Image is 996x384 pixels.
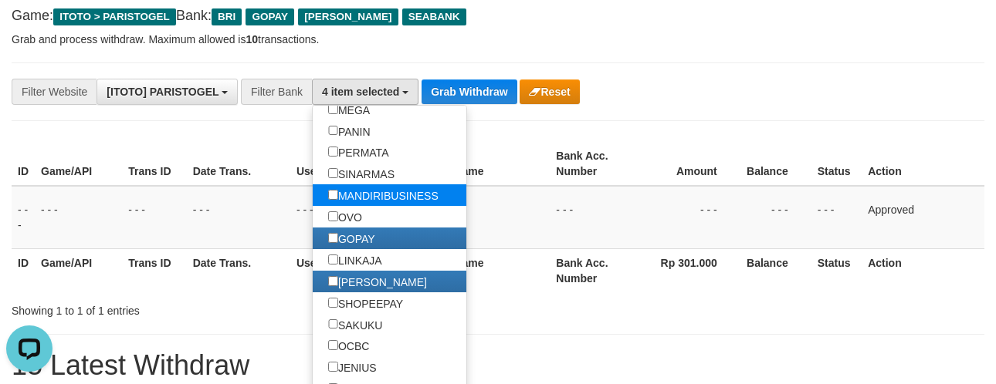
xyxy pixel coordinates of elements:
td: - - - [550,186,636,249]
th: ID [12,142,35,186]
td: - - - [637,186,740,249]
th: Trans ID [122,142,186,186]
th: Action [862,142,984,186]
div: Filter Website [12,79,97,105]
input: [PERSON_NAME] [328,276,338,286]
label: OVO [313,206,378,227]
th: Date Trans. [187,248,290,292]
input: MANDIRIBUSINESS [328,190,338,200]
td: - - - [122,186,186,249]
h1: 15 Latest Withdraw [12,350,984,381]
p: Grab and process withdraw. Maximum allowed is transactions. [12,32,984,47]
th: Date Trans. [187,142,290,186]
td: - - - [187,186,290,249]
input: OVO [328,211,338,221]
td: - - - [290,186,393,249]
span: BRI [212,8,242,25]
label: MANDIRIBUSINESS [313,184,454,206]
th: User ID [290,248,393,292]
input: SAKUKU [328,319,338,329]
label: SAKUKU [313,314,398,335]
th: Bank Acc. Name [393,142,550,186]
td: Approved [862,186,984,249]
th: Balance [740,142,811,186]
th: User ID [290,142,393,186]
input: OCBC [328,340,338,350]
label: GOPAY [313,227,391,249]
th: Amount [637,142,740,186]
th: Balance [740,248,811,292]
input: SHOPEEPAY [328,298,338,308]
button: Grab Withdraw [422,79,517,104]
th: Rp 301.000 [637,248,740,292]
th: ID [12,248,35,292]
td: - - - [811,186,862,249]
div: Showing 1 to 1 of 1 entries [12,297,404,318]
label: JENIUS [313,356,392,378]
input: PERMATA [328,147,338,157]
label: PANIN [313,120,386,142]
button: [ITOTO] PARISTOGEL [97,79,238,105]
span: ITOTO > PARISTOGEL [53,8,176,25]
td: - - - [393,186,550,249]
input: MEGA [328,104,338,114]
label: LINKAJA [313,249,398,271]
input: GOPAY [328,233,338,243]
th: Bank Acc. Name [393,248,550,292]
div: Filter Bank [241,79,312,105]
th: Game/API [35,142,122,186]
td: - - - [12,186,35,249]
label: MEGA [313,99,385,120]
input: SINARMAS [328,168,338,178]
button: Open LiveChat chat widget [6,6,53,52]
input: PANIN [328,126,338,136]
input: JENIUS [328,362,338,372]
th: Status [811,142,862,186]
h4: Game: Bank: [12,8,984,24]
th: Trans ID [122,248,186,292]
th: Status [811,248,862,292]
label: OCBC [313,335,385,356]
strong: 10 [246,33,258,45]
th: Game/API [35,248,122,292]
button: 4 item selected [312,79,418,105]
input: LINKAJA [328,254,338,264]
span: GOPAY [246,8,294,25]
span: SEABANK [402,8,466,25]
label: PERMATA [313,141,405,163]
span: [ITOTO] PARISTOGEL [107,86,219,98]
span: 4 item selected [322,86,399,98]
label: SINARMAS [313,163,410,184]
span: [PERSON_NAME] [298,8,398,25]
td: - - - [740,186,811,249]
td: - - - [35,186,122,249]
label: SHOPEEPAY [313,292,418,314]
button: Reset [520,79,579,104]
label: [PERSON_NAME] [313,271,442,292]
th: Bank Acc. Number [550,142,636,186]
th: Action [862,248,984,292]
th: Bank Acc. Number [550,248,636,292]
